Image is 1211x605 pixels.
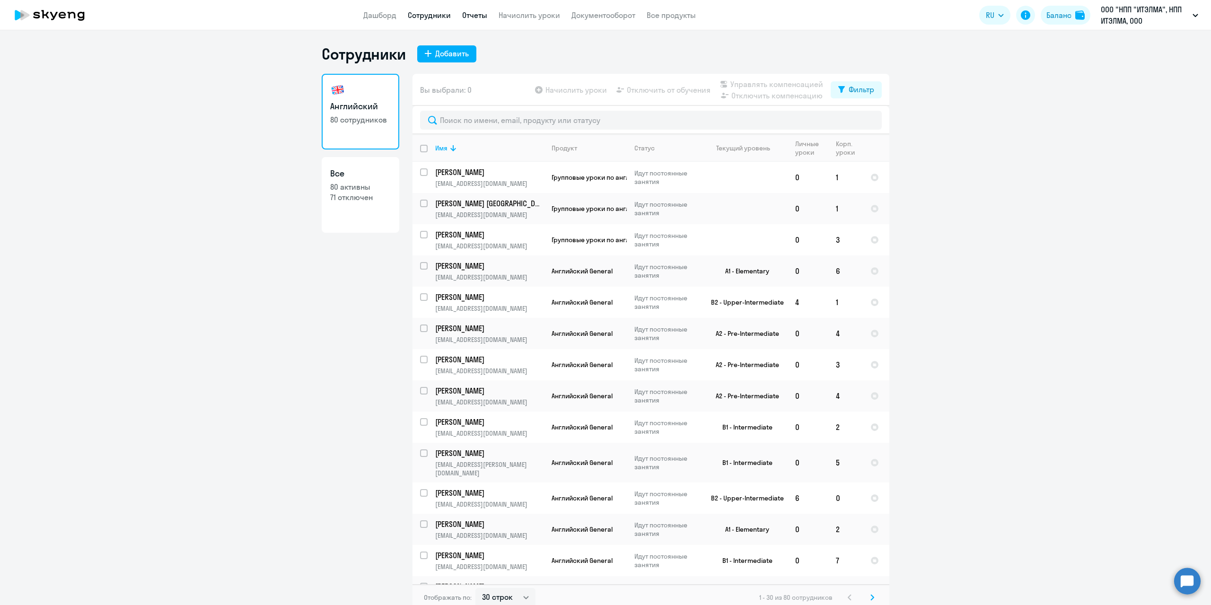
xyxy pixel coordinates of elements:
a: Отчеты [462,10,487,20]
p: [EMAIL_ADDRESS][DOMAIN_NAME] [435,210,544,219]
a: [PERSON_NAME] [435,354,544,365]
td: 2 [828,412,863,443]
div: Текущий уровень [716,144,770,152]
div: Имя [435,144,448,152]
td: A2 - Pre-Intermediate [700,318,788,349]
td: 0 [788,349,828,380]
td: 1 [828,193,863,224]
button: RU [979,6,1010,25]
h3: Все [330,167,391,180]
p: 71 отключен [330,192,391,202]
p: Идут постоянные занятия [634,454,699,471]
td: 0 [788,545,828,576]
p: [EMAIL_ADDRESS][DOMAIN_NAME] [435,335,544,344]
h1: Сотрудники [322,44,406,63]
p: [PERSON_NAME] [435,448,542,458]
td: 0 [788,380,828,412]
td: A2 - Pre-Intermediate [700,349,788,380]
span: Английский General [552,556,613,565]
span: Английский General [552,267,613,275]
td: A1 - Elementary [700,255,788,287]
a: Сотрудники [408,10,451,20]
td: 0 [788,162,828,193]
p: [EMAIL_ADDRESS][DOMAIN_NAME] [435,562,544,571]
a: [PERSON_NAME] [435,229,544,240]
td: 4 [828,380,863,412]
div: Корп. уроки [836,140,862,157]
td: A2 - Pre-Intermediate [700,380,788,412]
a: [PERSON_NAME] [435,581,544,592]
td: 4 [788,287,828,318]
td: B1 - Intermediate [700,412,788,443]
p: Идут постоянные занятия [634,490,699,507]
p: [PERSON_NAME] [435,519,542,529]
span: Английский General [552,392,613,400]
p: [PERSON_NAME] [435,261,542,271]
span: Групповые уроки по английскому языку для взрослых [552,236,722,244]
div: Баланс [1046,9,1071,21]
p: Идут постоянные занятия [634,200,699,217]
p: [PERSON_NAME] [435,550,542,561]
button: Балансbalance [1041,6,1090,25]
td: 0 [788,412,828,443]
p: [PERSON_NAME] [435,417,542,427]
p: Идут постоянные занятия [634,325,699,342]
button: Добавить [417,45,476,62]
td: 6 [788,482,828,514]
p: Идут постоянные занятия [634,387,699,404]
a: Все продукты [647,10,696,20]
td: 5 [828,443,863,482]
span: 1 - 30 из 80 сотрудников [759,593,833,602]
td: B2 - Upper-Intermediate [700,287,788,318]
td: A1 - Elementary [700,514,788,545]
div: Корп. уроки [836,140,856,157]
a: [PERSON_NAME] [435,417,544,427]
a: [PERSON_NAME] [435,386,544,396]
td: 0 [788,224,828,255]
td: 4 [828,318,863,349]
p: [EMAIL_ADDRESS][DOMAIN_NAME] [435,500,544,509]
a: [PERSON_NAME] [435,292,544,302]
p: [PERSON_NAME] [435,229,542,240]
p: [EMAIL_ADDRESS][PERSON_NAME][DOMAIN_NAME] [435,460,544,477]
p: [PERSON_NAME] [435,167,542,177]
td: 0 [828,482,863,514]
img: english [330,82,345,97]
p: Идут постоянные занятия [634,294,699,311]
a: [PERSON_NAME] [435,519,544,529]
p: [EMAIL_ADDRESS][DOMAIN_NAME] [435,304,544,313]
p: Идут постоянные занятия [634,419,699,436]
td: 2 [828,514,863,545]
span: Групповые уроки по английскому языку для взрослых [552,204,722,213]
button: ООО "НПП "ИТЭЛМА", НПП ИТЭЛМА, ООО [1096,4,1203,26]
p: Идут постоянные занятия [634,231,699,248]
span: Групповые уроки по английскому языку для взрослых [552,173,722,182]
td: B1 - Intermediate [700,545,788,576]
p: Идут постоянные занятия [634,521,699,538]
span: RU [986,9,994,21]
td: 0 [788,318,828,349]
td: 7 [828,545,863,576]
a: Английский80 сотрудников [322,74,399,149]
div: Статус [634,144,699,152]
a: Начислить уроки [499,10,560,20]
p: [EMAIL_ADDRESS][DOMAIN_NAME] [435,429,544,438]
a: [PERSON_NAME] [GEOGRAPHIC_DATA] [435,198,544,209]
p: 80 сотрудников [330,114,391,125]
a: Все80 активны71 отключен [322,157,399,233]
p: [EMAIL_ADDRESS][DOMAIN_NAME] [435,531,544,540]
td: B1 - Intermediate [700,443,788,482]
p: [PERSON_NAME] [435,354,542,365]
p: Идут постоянные занятия [634,356,699,373]
a: [PERSON_NAME] [435,323,544,333]
td: 0 [788,514,828,545]
div: Личные уроки [795,140,828,157]
p: [EMAIL_ADDRESS][DOMAIN_NAME] [435,273,544,281]
span: Английский General [552,494,613,502]
div: Имя [435,144,544,152]
td: 0 [788,443,828,482]
td: 6 [828,255,863,287]
h3: Английский [330,100,391,113]
p: ООО "НПП "ИТЭЛМА", НПП ИТЭЛМА, ООО [1101,4,1189,26]
a: [PERSON_NAME] [435,167,544,177]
